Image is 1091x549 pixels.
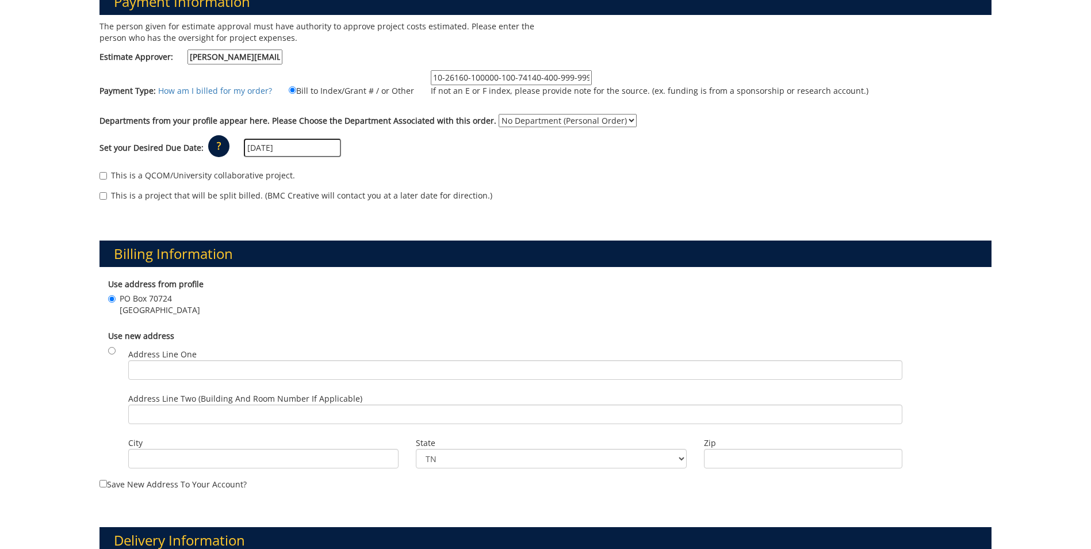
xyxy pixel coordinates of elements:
[99,115,496,127] label: Departments from your profile appear here. Please Choose the Department Associated with this order.
[158,85,272,96] a: How am I billed for my order?
[120,293,200,304] span: PO Box 70724
[99,21,537,44] p: The person given for estimate approval must have authority to approve project costs estimated. Pl...
[704,449,902,468] input: Zip
[99,480,107,487] input: Save new address to your account?
[99,49,282,64] label: Estimate Approver:
[128,405,902,424] input: Address Line Two (Building and Room Number if applicable)
[108,279,204,289] b: Use address from profile
[431,70,592,85] input: If not an E or F index, please provide note for the source. (ex. funding is from a sponsorship or...
[128,437,399,449] label: City
[108,295,116,303] input: PO Box 70724 [GEOGRAPHIC_DATA]
[99,170,295,181] label: This is a QCOM/University collaborative project.
[99,241,992,267] h3: Billing Information
[99,172,107,180] input: This is a QCOM/University collaborative project.
[208,135,229,157] p: ?
[187,49,282,64] input: Estimate Approver:
[128,393,902,424] label: Address Line Two (Building and Room Number if applicable)
[244,139,341,157] input: MM/DD/YYYY
[99,85,156,97] label: Payment Type:
[274,84,414,97] label: Bill to Index/Grant # / or Other
[431,85,868,97] p: If not an E or F index, please provide note for the source. (ex. funding is from a sponsorship or...
[99,142,204,154] label: Set your Desired Due Date:
[99,190,492,201] label: This is a project that will be split billed. (BMC Creative will contact you at a later date for d...
[128,349,902,380] label: Address Line One
[416,437,686,449] label: State
[108,330,174,341] b: Use new address
[704,437,902,449] label: Zip
[99,192,107,200] input: This is a project that will be split billed. (BMC Creative will contact you at a later date for d...
[120,304,200,316] span: [GEOGRAPHIC_DATA]
[128,449,399,468] input: City
[128,360,902,380] input: Address Line One
[289,86,296,94] input: Bill to Index/Grant # / or Other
